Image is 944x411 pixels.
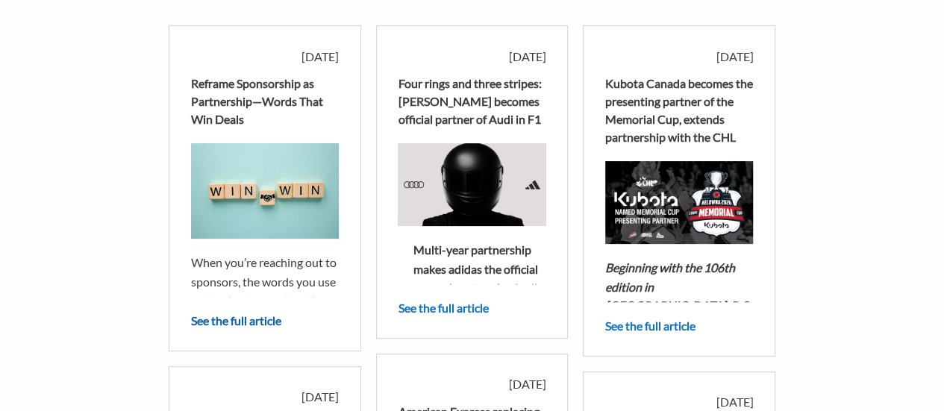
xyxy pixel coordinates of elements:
img: wdjqmwtwesa8mhpp2evh.jpg [191,143,339,239]
div: [DATE] [191,48,339,66]
img: bxriqkxgceorxufvcjj1.jpg [605,161,753,244]
div: [DATE] [605,393,753,411]
div: [DATE] [398,48,546,66]
div: Kubota Canada becomes the presenting partner of the Memorial Cup, extends partnership with the CHL [605,75,753,146]
a: See the full article [605,319,696,333]
em: Beginning with the 106th edition in [GEOGRAPHIC_DATA], B.C., from [DATE]-[DATE], Kubota Canada wi... [605,260,753,408]
a: See the full article [398,301,488,315]
div: Four rings and three stripes: [PERSON_NAME] becomes official partner of Audi in F1 [398,75,546,128]
a: See the full article [191,313,281,327]
div: [DATE] [398,375,546,393]
strong: Multi-year partnership makes adidas the official apparel partner for Audi in Formula 1. [413,242,537,314]
div: Reframe Sponsorship as Partnership—Words That Win Deals [191,75,339,128]
img: r84zpbuasg2t5gjksx0q.avif [398,143,546,226]
div: [DATE] [605,48,753,66]
div: [DATE] [191,388,339,406]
